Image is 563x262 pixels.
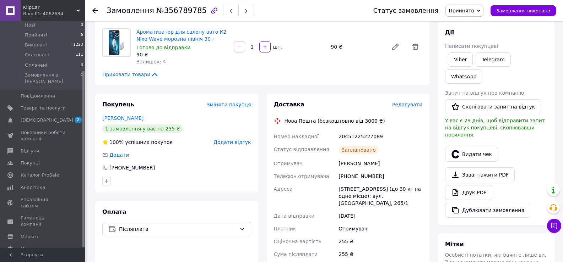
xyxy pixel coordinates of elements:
[491,5,556,16] button: Замовлення виконано
[102,208,126,215] span: Оплата
[21,234,39,240] span: Маркет
[23,4,76,11] span: KlipCar
[274,173,329,179] span: Телефон отримувача
[274,226,296,232] span: Платник
[136,45,190,50] span: Готово до відправки
[21,215,66,228] span: Гаманець компанії
[73,42,83,48] span: 1223
[445,69,482,84] a: WhatsApp
[102,124,183,133] div: 1 замовлення у вас на 255 ₴
[271,43,283,50] div: шт.
[337,170,424,183] div: [PHONE_NUMBER]
[337,130,424,143] div: 20451225227089
[274,101,305,108] span: Доставка
[21,93,55,99] span: Повідомлення
[274,213,315,219] span: Дата відправки
[21,148,39,154] span: Відгуки
[445,147,498,162] button: Видати чек
[274,134,319,139] span: Номер накладної
[445,43,498,49] span: Написати покупцеві
[207,102,251,107] span: Змінити покупця
[337,222,424,235] div: Отримувач
[25,42,47,48] span: Виконані
[408,40,422,54] span: Видалити
[21,196,66,209] span: Управління сайтом
[496,8,550,13] span: Замовлення виконано
[81,72,83,85] span: 0
[476,52,510,67] a: Telegram
[25,32,47,38] span: Прийняті
[339,146,379,154] div: Заплановано
[109,152,129,158] span: Додати
[156,6,207,15] span: №356789785
[102,101,134,108] span: Покупець
[337,235,424,248] div: 255 ₴
[102,139,173,146] div: успішних покупок
[274,186,293,192] span: Адреса
[337,183,424,210] div: [STREET_ADDRESS] (до 30 кг на одне місце): вул. [GEOGRAPHIC_DATA], 265/1
[23,11,85,17] div: Ваш ID: 4062684
[107,6,154,15] span: Замовлення
[274,161,303,166] span: Отримувач
[21,117,73,123] span: [DEMOGRAPHIC_DATA]
[81,62,83,68] span: 3
[445,241,464,247] span: Мітки
[25,22,35,28] span: Нові
[337,157,424,170] div: [PERSON_NAME]
[25,52,49,58] span: Скасовані
[136,59,166,65] span: Залишок: 4
[102,71,159,78] span: Приховати товари
[392,102,422,107] span: Редагувати
[109,164,156,171] div: [PHONE_NUMBER]
[21,129,66,142] span: Показники роботи компанії
[328,42,385,52] div: 90 ₴
[136,51,228,58] div: 90 ₴
[119,225,237,233] span: Післяплата
[445,118,545,138] span: У вас є 29 днів, щоб відправити запит на відгук покупцеві, скопіювавши посилання.
[76,52,83,58] span: 111
[337,248,424,261] div: 255 ₴
[445,29,454,36] span: Дії
[81,32,83,38] span: 6
[102,115,144,121] a: [PERSON_NAME]
[274,239,321,244] span: Оціночна вартість
[388,40,402,54] a: Редагувати
[445,185,492,200] a: Друк PDF
[92,7,98,14] div: Повернутися назад
[274,251,318,257] span: Сума післяплати
[103,29,130,56] img: Ароматизатор для салону авто К2 Nixo Wave морозна північ 30 г
[25,62,47,68] span: Оплачені
[136,16,166,22] span: Залишок: 4
[445,99,541,114] button: Скопіювати запит на відгук
[25,72,81,85] span: Замовлення з [PERSON_NAME]
[21,246,57,252] span: Налаштування
[448,52,473,67] a: Viber
[213,139,251,145] span: Додати відгук
[136,29,227,42] a: Ароматизатор для салону авто К2 Nixo Wave морозна північ 30 г
[449,8,474,13] span: Прийнято
[445,90,524,96] span: Запит на відгук про компанію
[21,160,40,166] span: Покупці
[283,117,387,124] div: Нова Пошта (безкоштовно від 3000 ₴)
[109,139,124,145] span: 100%
[21,184,45,191] span: Аналітика
[373,7,439,14] div: Статус замовлення
[274,146,329,152] span: Статус відправлення
[81,22,83,28] span: 0
[75,117,82,123] span: 2
[21,172,59,178] span: Каталог ProSale
[445,203,530,218] button: Дублювати замовлення
[547,219,561,233] button: Чат з покупцем
[445,167,515,182] a: Завантажити PDF
[337,210,424,222] div: [DATE]
[21,105,66,111] span: Товари та послуги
